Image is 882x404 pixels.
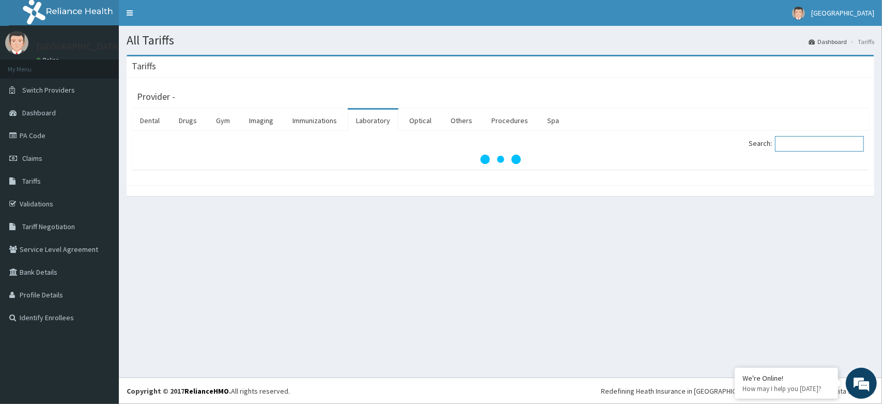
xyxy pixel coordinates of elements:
[208,110,238,131] a: Gym
[483,110,536,131] a: Procedures
[22,222,75,231] span: Tariff Negotiation
[401,110,440,131] a: Optical
[36,56,61,64] a: Online
[119,378,882,404] footer: All rights reserved.
[184,386,229,396] a: RelianceHMO
[127,34,874,47] h1: All Tariffs
[848,37,874,46] li: Tariffs
[809,37,847,46] a: Dashboard
[284,110,345,131] a: Immunizations
[792,7,805,20] img: User Image
[601,386,874,396] div: Redefining Heath Insurance in [GEOGRAPHIC_DATA] using Telemedicine and Data Science!
[348,110,398,131] a: Laboratory
[749,136,864,152] label: Search:
[132,62,156,71] h3: Tariffs
[127,386,231,396] strong: Copyright © 2017 .
[742,373,830,383] div: We're Online!
[241,110,282,131] a: Imaging
[480,139,521,180] svg: audio-loading
[22,154,42,163] span: Claims
[132,110,168,131] a: Dental
[22,85,75,95] span: Switch Providers
[36,42,121,51] p: [GEOGRAPHIC_DATA]
[442,110,481,131] a: Others
[811,8,874,18] span: [GEOGRAPHIC_DATA]
[22,108,56,117] span: Dashboard
[171,110,205,131] a: Drugs
[539,110,567,131] a: Spa
[5,31,28,54] img: User Image
[137,92,175,101] h3: Provider -
[742,384,830,393] p: How may I help you today?
[775,136,864,152] input: Search:
[22,176,41,186] span: Tariffs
